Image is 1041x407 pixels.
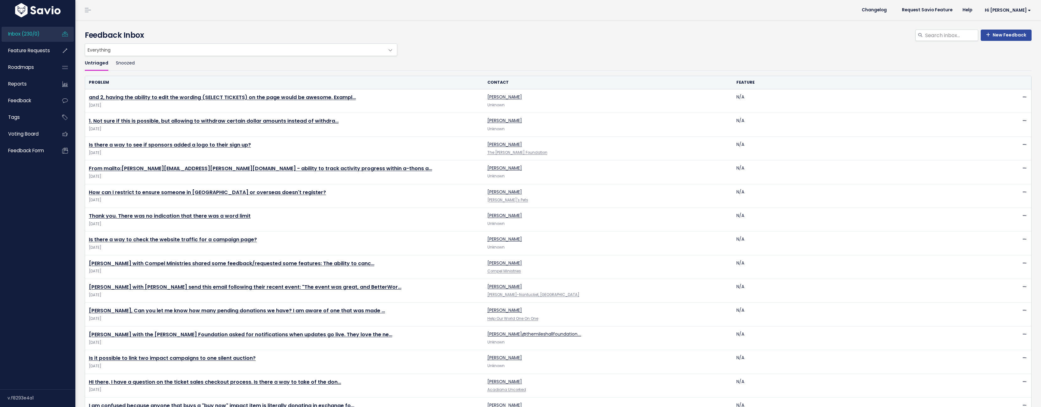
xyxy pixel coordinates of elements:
span: Unknown [487,363,505,368]
a: [PERSON_NAME] [487,141,522,148]
a: [PERSON_NAME] [487,212,522,219]
a: The [PERSON_NAME] Foundation [487,150,547,155]
span: Everything [85,43,397,56]
span: Reports [8,81,27,87]
a: [PERSON_NAME] [487,236,522,242]
span: [DATE] [89,387,480,393]
a: [PERSON_NAME] with Compel Ministries shared some feedback/requested some features: The ability to... [89,260,374,267]
span: Unknown [487,221,505,226]
a: Untriaged [85,56,108,71]
span: Tags [8,114,20,120]
td: N/A [733,113,982,137]
a: Snoozed [116,56,135,71]
a: Tags [2,110,52,125]
a: Reports [2,77,52,91]
span: [DATE] [89,292,480,298]
a: How can I restrict to ensure someone in [GEOGRAPHIC_DATA] or overseas doesn't register? [89,189,326,196]
span: [DATE] [89,339,480,346]
a: Roadmaps [2,60,52,75]
td: N/A [733,279,982,303]
span: Everything [85,44,384,56]
span: [DATE] [89,363,480,370]
span: [DATE] [89,173,480,180]
a: Help [957,5,977,15]
a: Is there a way to see if sponsors added a logo to their sign up? [89,141,251,148]
div: v.f8293e4a1 [8,390,75,406]
a: 1. Not sure if this is possible, but allowing to withdraw certain dollar amounts instead of withdra… [89,117,339,125]
a: [PERSON_NAME] [487,283,522,290]
a: [PERSON_NAME]@themileshallfoundation.… [487,331,581,337]
td: N/A [733,89,982,113]
td: N/A [733,326,982,350]
a: [PERSON_NAME] [487,165,522,171]
td: N/A [733,231,982,255]
a: [PERSON_NAME] [487,117,522,124]
td: N/A [733,374,982,397]
th: Feature [733,76,982,89]
a: [PERSON_NAME]'s Pets [487,198,528,203]
td: N/A [733,350,982,374]
th: Problem [85,76,484,89]
td: N/A [733,160,982,184]
span: Unknown [487,174,505,179]
a: Request Savio Feature [897,5,957,15]
span: [DATE] [89,221,480,227]
a: [PERSON_NAME] [487,94,522,100]
a: [PERSON_NAME] with the [PERSON_NAME] Foundation asked for notifications when updates go live. The... [89,331,392,338]
td: N/A [733,208,982,231]
a: Feedback form [2,143,52,158]
a: [PERSON_NAME], Can you let me know how many pending donations we have? I am aware of one that was... [89,307,385,314]
a: New Feedback [981,30,1032,41]
td: N/A [733,303,982,326]
span: Feature Requests [8,47,50,54]
a: Feedback [2,93,52,108]
span: Unknown [487,126,505,131]
span: [DATE] [89,126,480,132]
a: Thank you. There was no indication that there was a word limit [89,212,251,220]
span: [DATE] [89,315,480,322]
span: [DATE] [89,197,480,203]
td: N/A [733,184,982,208]
span: Voting Board [8,131,39,137]
span: Hi [PERSON_NAME] [985,8,1031,13]
th: Contact [484,76,733,89]
a: Voting Board [2,127,52,141]
img: logo-white.9d6f32f41409.svg [14,3,62,17]
a: [PERSON_NAME] [487,189,522,195]
span: [DATE] [89,102,480,109]
a: [PERSON_NAME]-Nantucket, [GEOGRAPHIC_DATA] [487,292,579,297]
span: Feedback form [8,147,44,154]
span: [DATE] [89,150,480,156]
a: From mailto:[PERSON_NAME][EMAIL_ADDRESS][PERSON_NAME][DOMAIN_NAME] - ability to track activity pr... [89,165,432,172]
a: [PERSON_NAME] [487,378,522,385]
a: Inbox (230/0) [2,27,52,41]
a: Compel Ministries [487,269,521,274]
a: Help Our World One On One [487,316,538,321]
td: N/A [733,255,982,279]
a: [PERSON_NAME] [487,354,522,361]
a: Feature Requests [2,43,52,58]
span: Inbox (230/0) [8,31,40,37]
a: [PERSON_NAME] with [PERSON_NAME] send this email following their recent event: "The event was gre... [89,283,401,291]
a: Is there a way to check the website traffic for a campaign page? [89,236,257,243]
a: [PERSON_NAME] [487,260,522,266]
span: Unknown [487,340,505,345]
span: Unknown [487,245,505,250]
span: [DATE] [89,244,480,251]
ul: Filter feature requests [85,56,1032,71]
a: and 2, having the ability to edit the wording (SELECT TICKETS) on the page would be awesome. Exampl… [89,94,356,101]
h4: Feedback Inbox [85,30,1032,41]
a: [PERSON_NAME] [487,307,522,313]
span: Unknown [487,103,505,108]
input: Search inbox... [924,30,978,41]
span: Roadmaps [8,64,34,70]
span: Feedback [8,97,31,104]
span: [DATE] [89,268,480,275]
a: Hi [PERSON_NAME] [977,5,1036,15]
span: Changelog [862,8,887,12]
a: HI there, I have a question on the ticket sales checkout process. Is there a way to take of the don… [89,378,341,386]
td: N/A [733,137,982,160]
a: Acadiana Uncorked [487,387,526,392]
a: Is it possible to link two impact campaigns to one silent auction? [89,354,256,362]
